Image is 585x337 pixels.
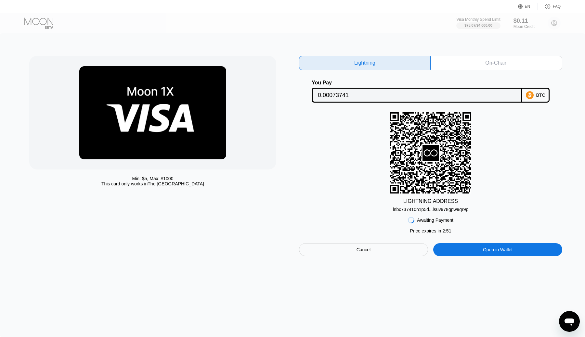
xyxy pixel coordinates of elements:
[553,4,561,9] div: FAQ
[456,17,500,29] div: Visa Monthly Spend Limit$78.07/$4,000.00
[393,207,469,212] div: lnbc737410n1p5d...ls6v978gpw9qr9p
[410,228,451,233] div: Price expires in
[417,218,453,223] div: Awaiting Payment
[525,4,530,9] div: EN
[403,198,458,204] div: LIGHTNING ADDRESS
[354,60,375,66] div: Lightning
[132,176,174,181] div: Min: $ 5 , Max: $ 1000
[101,181,204,186] div: This card only works in The [GEOGRAPHIC_DATA]
[357,247,371,253] div: Cancel
[538,3,561,10] div: FAQ
[456,17,500,22] div: Visa Monthly Spend Limit
[299,56,431,70] div: Lightning
[433,243,562,256] div: Open in Wallet
[442,228,451,233] span: 2 : 51
[312,80,522,86] div: You Pay
[299,243,428,256] div: Cancel
[431,56,562,70] div: On-Chain
[518,3,538,10] div: EN
[299,80,562,103] div: You PayBTC
[393,204,469,212] div: lnbc737410n1p5d...ls6v978gpw9qr9p
[536,93,545,98] div: BTC
[559,311,580,332] iframe: Button to launch messaging window
[464,23,492,27] div: $78.07 / $4,000.00
[485,60,507,66] div: On-Chain
[483,247,513,253] div: Open in Wallet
